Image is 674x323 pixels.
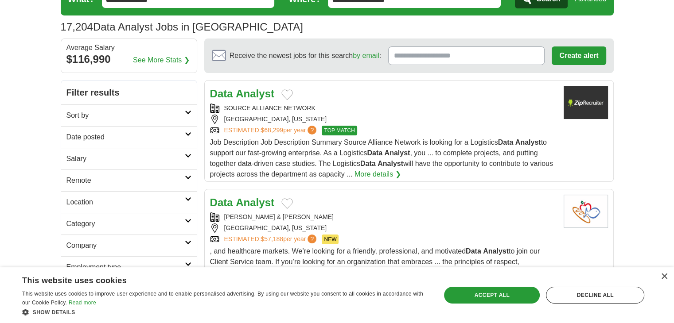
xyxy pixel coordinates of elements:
h2: Employment type [66,262,185,273]
a: Data Analyst [210,88,274,100]
h2: Remote [66,175,185,186]
div: This website uses cookies [22,273,406,286]
a: Date posted [61,126,197,148]
a: Data Analyst [210,196,274,208]
strong: Analyst [378,160,403,167]
strong: Analyst [384,149,410,157]
span: , and healthcare markets. We’re looking for a friendly, professional, and motivated to join our C... [210,247,552,287]
h2: Date posted [66,132,185,142]
a: [PERSON_NAME] & [PERSON_NAME] [224,213,334,220]
span: 17,204 [61,19,93,35]
a: ESTIMATED:$68,299per year? [224,126,319,135]
a: Employment type [61,256,197,278]
button: Add to favorite jobs [281,198,293,209]
button: Create alert [552,46,606,65]
img: Company logo [564,86,608,119]
div: Close [661,273,667,280]
button: Add to favorite jobs [281,89,293,100]
strong: Data [498,138,514,146]
div: Decline all [546,287,644,304]
strong: Analyst [236,88,274,100]
h2: Filter results [61,81,197,104]
strong: Data [466,247,481,255]
strong: Data [367,149,382,157]
div: Show details [22,308,429,316]
span: NEW [322,235,339,244]
h2: Company [66,240,185,251]
img: Harris Teeter logo [564,195,608,228]
h2: Salary [66,154,185,164]
div: [GEOGRAPHIC_DATA], [US_STATE] [210,223,557,233]
a: Remote [61,169,197,191]
span: ? [308,126,316,135]
a: Read more, opens a new window [69,300,96,306]
div: Average Salary [66,44,191,51]
span: ? [308,235,316,243]
h1: Data Analyst Jobs in [GEOGRAPHIC_DATA] [61,21,303,33]
h2: Sort by [66,110,185,121]
strong: Analyst [236,196,274,208]
a: Company [61,235,197,256]
span: Show details [33,309,75,315]
a: by email [353,52,379,59]
h2: Category [66,219,185,229]
div: [GEOGRAPHIC_DATA], [US_STATE] [210,115,557,124]
a: ESTIMATED:$57,188per year? [224,235,319,244]
a: Location [61,191,197,213]
a: See More Stats ❯ [133,55,190,65]
strong: Data [210,196,233,208]
span: $57,188 [261,235,283,242]
span: Job Description Job Description Summary Source Alliance Network is looking for a Logistics to sup... [210,138,553,178]
div: SOURCE ALLIANCE NETWORK [210,104,557,113]
strong: Data [210,88,233,100]
a: Sort by [61,104,197,126]
strong: Analyst [515,138,541,146]
h2: Location [66,197,185,208]
span: Receive the newest jobs for this search : [230,50,381,61]
div: Accept all [444,287,540,304]
a: More details ❯ [355,169,401,180]
a: Salary [61,148,197,169]
span: $68,299 [261,127,283,134]
strong: Data [360,160,376,167]
div: $116,990 [66,51,191,67]
span: TOP MATCH [322,126,357,135]
strong: Analyst [483,247,509,255]
a: Category [61,213,197,235]
span: This website uses cookies to improve user experience and to enable personalised advertising. By u... [22,291,423,306]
